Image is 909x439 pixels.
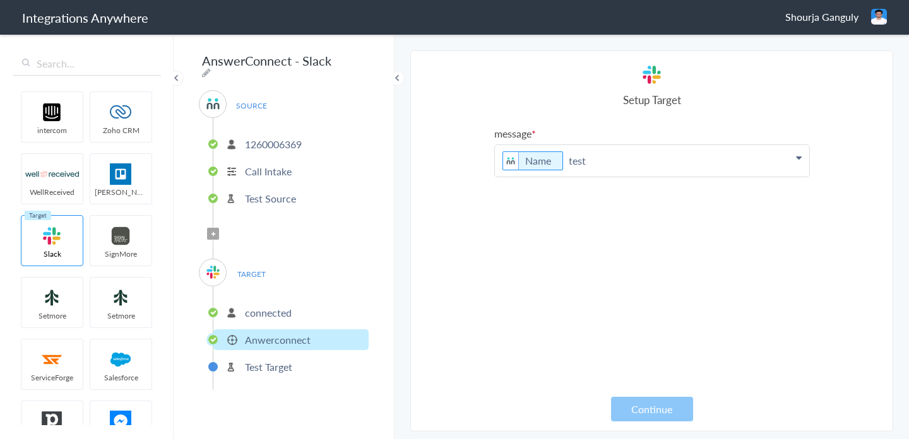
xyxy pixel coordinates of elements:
h4: Setup Target [494,92,810,107]
p: Anwerconnect [245,332,311,347]
img: salesforce-logo.svg [94,349,148,370]
span: Setmore [21,310,83,321]
img: slack-logo.svg [205,264,221,280]
span: SOURCE [227,97,275,114]
img: answerconnect-logo.svg [205,96,221,112]
img: intercom-logo.svg [25,102,79,123]
span: ServiceForge [21,372,83,383]
span: WellReceived [21,187,83,197]
img: setmoreNew.jpg [94,287,148,308]
img: signmore-logo.png [94,225,148,247]
input: Search... [13,52,161,76]
span: Setmore [90,310,151,321]
p: Test Target [245,360,292,374]
img: wr-logo.svg [25,163,79,185]
span: TARGET [227,266,275,283]
p: test [495,145,809,177]
span: SignMore [90,249,151,259]
img: setmoreNew.jpg [25,287,79,308]
span: [PERSON_NAME] [90,187,151,197]
span: Zoho CRM [90,125,151,136]
img: serviceforge-icon.png [25,349,79,370]
p: Test Source [245,191,296,206]
span: Slack [21,249,83,259]
img: zoho-logo.svg [94,102,148,123]
span: Shourja Ganguly [785,9,858,24]
img: trello.png [94,163,148,185]
p: connected [245,305,292,320]
span: Salesforce [90,372,151,383]
h1: Integrations Anywhere [22,9,148,26]
p: 1260006369 [245,137,302,151]
span: intercom [21,125,83,136]
img: slack-logo.svg [25,225,79,247]
img: pipedrive.png [25,411,79,432]
label: message [494,126,810,141]
li: Name [502,151,563,170]
img: pp-2.jpg [871,9,887,25]
img: slack-logo.svg [641,64,663,86]
img: FBM.png [94,411,148,432]
button: Continue [611,397,693,421]
p: Call Intake [245,164,292,179]
img: answerconnect-logo.svg [503,152,519,170]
